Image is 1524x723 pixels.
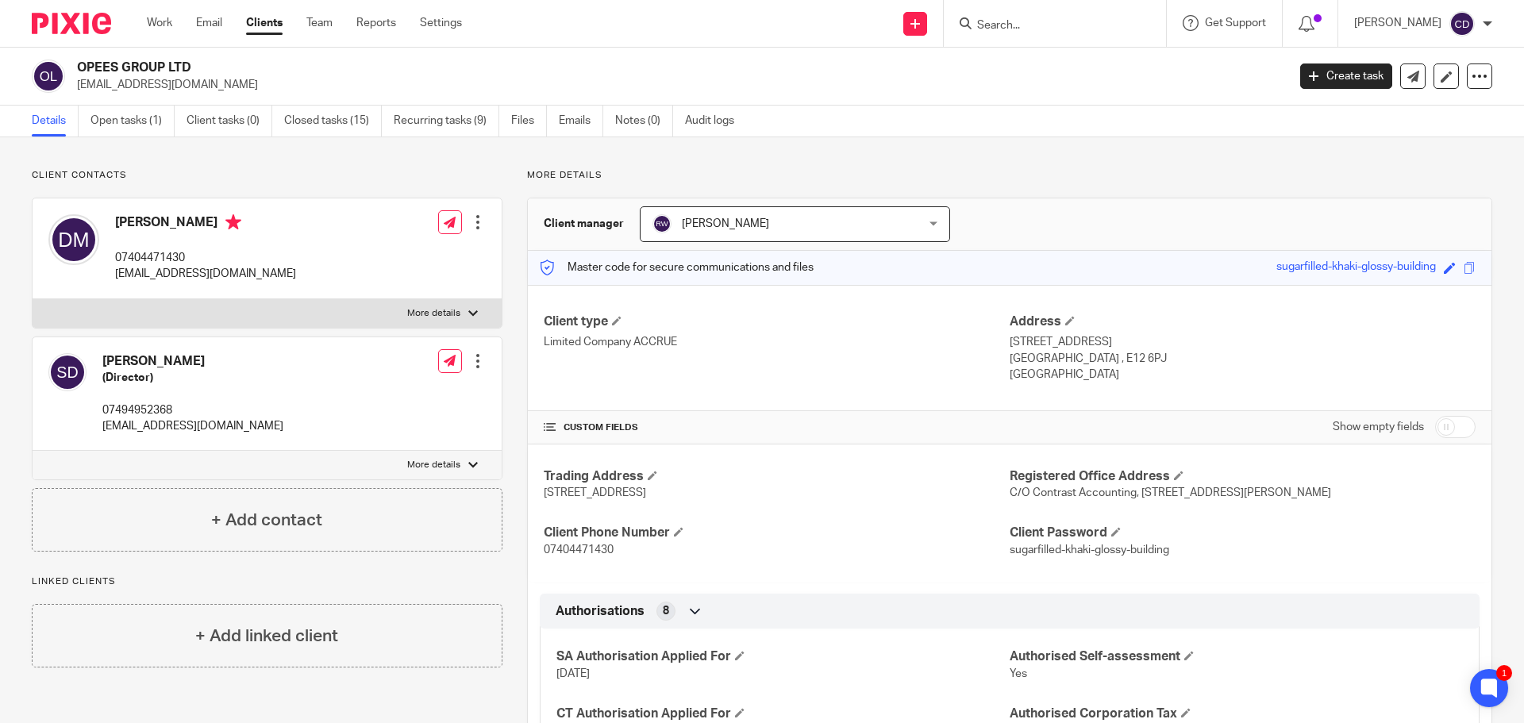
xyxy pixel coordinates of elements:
[556,603,645,620] span: Authorisations
[407,307,460,320] p: More details
[1449,11,1475,37] img: svg%3E
[1496,665,1512,681] div: 1
[1010,468,1476,485] h4: Registered Office Address
[115,250,296,266] p: 07404471430
[1010,487,1331,498] span: C/O Contrast Accounting, [STREET_ADDRESS][PERSON_NAME]
[102,402,283,418] p: 07494952368
[544,216,624,232] h3: Client manager
[663,603,669,619] span: 8
[1010,706,1463,722] h4: Authorised Corporation Tax
[356,15,396,31] a: Reports
[544,544,614,556] span: 07404471430
[115,266,296,282] p: [EMAIL_ADDRESS][DOMAIN_NAME]
[615,106,673,137] a: Notes (0)
[540,260,814,275] p: Master code for secure communications and files
[685,106,746,137] a: Audit logs
[90,106,175,137] a: Open tasks (1)
[1333,419,1424,435] label: Show empty fields
[1010,668,1027,679] span: Yes
[1010,351,1476,367] p: [GEOGRAPHIC_DATA] , E12 6PJ
[544,525,1010,541] h4: Client Phone Number
[976,19,1118,33] input: Search
[1010,334,1476,350] p: [STREET_ADDRESS]
[32,169,502,182] p: Client contacts
[32,13,111,34] img: Pixie
[1276,259,1436,277] div: sugarfilled-khaki-glossy-building
[195,624,338,648] h4: + Add linked client
[147,15,172,31] a: Work
[527,169,1492,182] p: More details
[544,487,646,498] span: [STREET_ADDRESS]
[556,706,1010,722] h4: CT Authorisation Applied For
[1354,15,1441,31] p: [PERSON_NAME]
[556,668,590,679] span: [DATE]
[306,15,333,31] a: Team
[1205,17,1266,29] span: Get Support
[225,214,241,230] i: Primary
[32,575,502,588] p: Linked clients
[102,370,283,386] h5: (Director)
[556,648,1010,665] h4: SA Authorisation Applied For
[196,15,222,31] a: Email
[284,106,382,137] a: Closed tasks (15)
[1010,367,1476,383] p: [GEOGRAPHIC_DATA]
[77,77,1276,93] p: [EMAIL_ADDRESS][DOMAIN_NAME]
[544,421,1010,434] h4: CUSTOM FIELDS
[407,459,460,471] p: More details
[32,106,79,137] a: Details
[1300,63,1392,89] a: Create task
[211,508,322,533] h4: + Add contact
[682,218,769,229] span: [PERSON_NAME]
[420,15,462,31] a: Settings
[511,106,547,137] a: Files
[652,214,672,233] img: svg%3E
[48,214,99,265] img: svg%3E
[1010,544,1169,556] span: sugarfilled-khaki-glossy-building
[1010,313,1476,330] h4: Address
[544,313,1010,330] h4: Client type
[544,334,1010,350] p: Limited Company ACCRUE
[77,60,1037,76] h2: OPEES GROUP LTD
[115,214,296,234] h4: [PERSON_NAME]
[32,60,65,93] img: svg%3E
[544,468,1010,485] h4: Trading Address
[48,353,87,391] img: svg%3E
[102,353,283,370] h4: [PERSON_NAME]
[246,15,283,31] a: Clients
[559,106,603,137] a: Emails
[394,106,499,137] a: Recurring tasks (9)
[1010,525,1476,541] h4: Client Password
[187,106,272,137] a: Client tasks (0)
[1010,648,1463,665] h4: Authorised Self-assessment
[102,418,283,434] p: [EMAIL_ADDRESS][DOMAIN_NAME]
